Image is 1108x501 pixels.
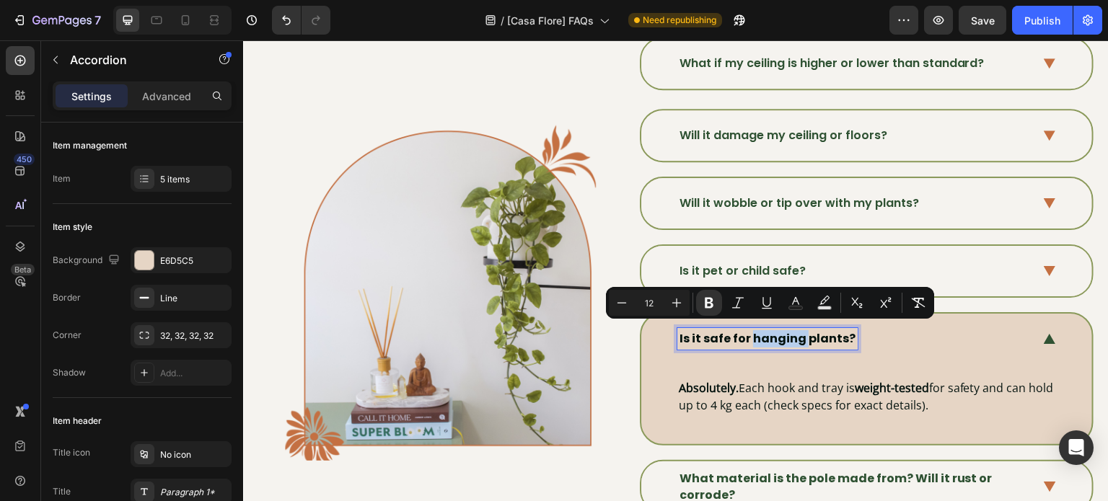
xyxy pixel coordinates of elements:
[436,290,612,306] strong: Is it safe for hanging plants?
[53,446,90,459] div: Title icon
[1012,6,1073,35] button: Publish
[436,222,563,239] span: Is it pet or child safe?
[272,6,330,35] div: Undo/Redo
[436,87,644,103] span: Will it damage my ceiling or floors?
[971,14,995,27] span: Save
[436,430,749,464] strong: What material is the pole made from? Will it rust or corrode?
[6,6,107,35] button: 7
[42,76,367,420] img: gempages_572666482798887751-5d62abcc-2823-4504-b581-bd070a19dd29.png
[434,84,646,106] div: Rich Text Editor. Editing area: main
[612,340,686,355] strong: weight-tested
[243,40,1108,501] iframe: Design area
[1059,430,1094,465] div: Open Intercom Messenger
[959,6,1006,35] button: Save
[70,51,193,68] p: Accordion
[507,13,594,28] span: [Casa Flore] FAQs
[436,154,676,171] span: Will it wobble or tip over with my plants?
[53,291,81,304] div: Border
[1024,13,1060,28] div: Publish
[53,366,86,379] div: Shadow
[606,287,934,319] div: Editor contextual toolbar
[53,251,123,270] div: Background
[53,221,92,234] div: Item style
[434,427,789,466] div: Rich Text Editor. Editing area: main
[71,89,112,104] p: Settings
[53,485,71,498] div: Title
[643,14,716,27] span: Need republishing
[53,172,71,185] div: Item
[160,448,228,461] div: No icon
[160,486,228,499] div: Paragraph 1*
[53,329,82,342] div: Corner
[160,254,228,267] div: E6D5C5
[434,288,615,309] div: Rich Text Editor. Editing area: main
[14,154,35,165] div: 450
[436,340,496,355] strong: Absolutely.
[160,173,228,186] div: 5 items
[11,264,35,275] div: Beta
[160,329,228,342] div: 32, 32, 32, 32
[142,89,191,104] p: Advanced
[434,152,678,174] div: Rich Text Editor. Editing area: main
[94,12,101,29] p: 7
[53,139,127,152] div: Item management
[501,13,504,28] span: /
[160,367,228,380] div: Add...
[434,220,565,241] div: Rich Text Editor. Editing area: main
[436,340,811,373] span: Each hook and tray is for safety and can hold up to 4 kg each (check specs for exact details).
[160,292,228,305] div: Line
[53,414,102,427] div: Item header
